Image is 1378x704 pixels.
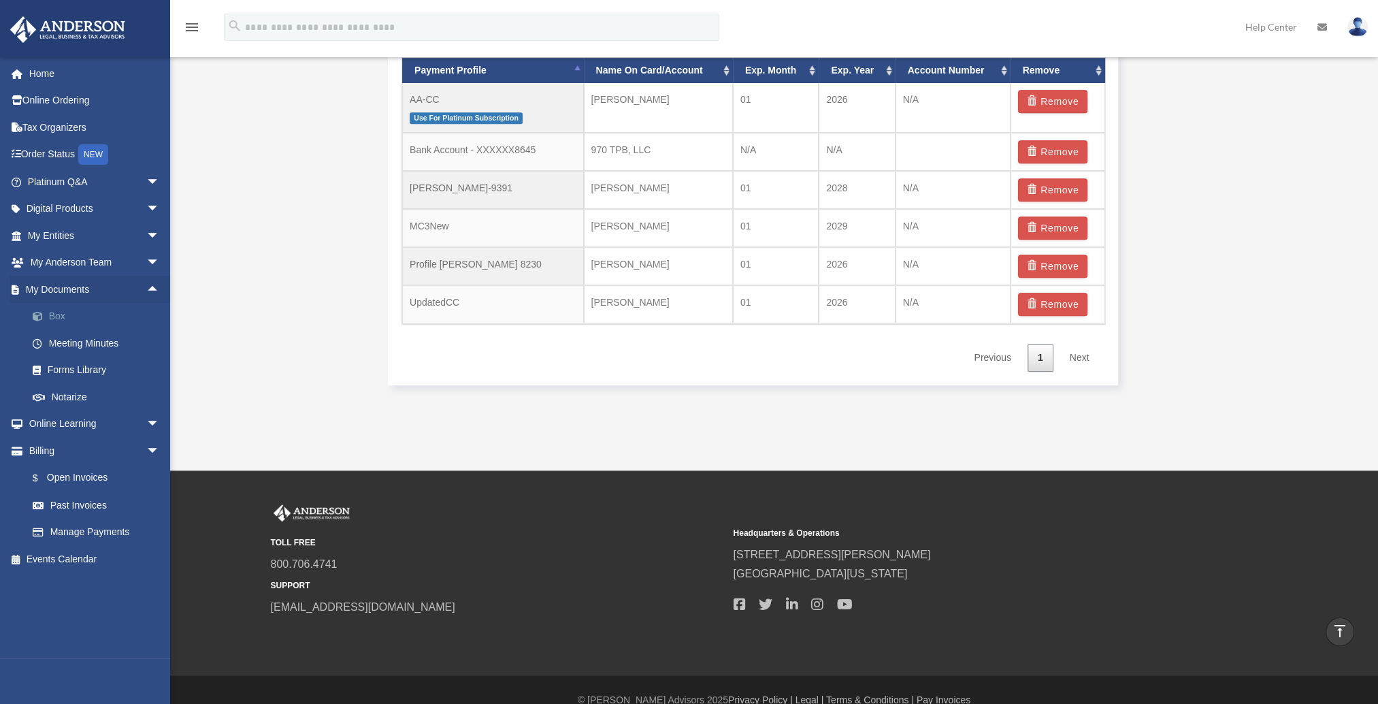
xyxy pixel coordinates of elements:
td: 2026 [819,285,895,323]
th: Exp. Year: activate to sort column ascending [819,58,895,83]
td: N/A [896,247,1011,285]
a: $Open Invoices [19,464,180,492]
th: Exp. Month: activate to sort column ascending [733,58,819,83]
td: 01 [733,209,819,247]
a: My Entitiesarrow_drop_down [10,222,180,249]
td: [PERSON_NAME] [584,285,733,323]
a: Billingarrow_drop_down [10,437,180,464]
td: 2026 [819,83,895,133]
a: [GEOGRAPHIC_DATA][US_STATE] [734,568,908,579]
i: search [227,18,242,33]
td: N/A [896,171,1011,209]
th: Payment Profile: activate to sort column descending [402,58,584,83]
small: Headquarters & Operations [734,526,1187,541]
span: Use For Platinum Subscription [410,112,523,124]
img: User Pic [1347,17,1368,37]
i: menu [184,19,200,35]
small: SUPPORT [271,579,724,593]
button: Remove [1018,217,1088,240]
a: Events Calendar [10,545,180,573]
td: [PERSON_NAME] [584,83,733,133]
a: Notarize [19,383,180,411]
td: [PERSON_NAME]-9391 [402,171,584,209]
a: 800.706.4741 [271,558,338,570]
span: $ [40,470,47,487]
a: [EMAIL_ADDRESS][DOMAIN_NAME] [271,601,455,613]
a: My Anderson Teamarrow_drop_down [10,249,180,276]
td: 970 TPB, LLC [584,133,733,171]
span: arrow_drop_down [146,168,174,196]
td: [PERSON_NAME] [584,209,733,247]
button: Remove [1018,178,1088,202]
td: MC3New [402,209,584,247]
a: Online Learningarrow_drop_down [10,411,180,438]
button: Remove [1018,293,1088,316]
a: Home [10,60,180,87]
td: UpdatedCC [402,285,584,323]
td: N/A [896,83,1011,133]
a: Manage Payments [19,519,174,546]
i: vertical_align_top [1332,623,1348,639]
a: vertical_align_top [1326,618,1354,646]
td: 01 [733,285,819,323]
div: NEW [78,144,108,165]
td: N/A [896,285,1011,323]
a: Previous [964,344,1021,372]
a: Digital Productsarrow_drop_down [10,195,180,223]
span: arrow_drop_down [146,222,174,250]
td: 2026 [819,247,895,285]
button: Remove [1018,90,1088,113]
a: Order StatusNEW [10,141,180,169]
td: N/A [733,133,819,171]
td: Bank Account - XXXXXX8645 [402,133,584,171]
a: [STREET_ADDRESS][PERSON_NAME] [734,549,931,560]
a: Box [19,303,180,330]
td: Profile [PERSON_NAME] 8230 [402,247,584,285]
a: Online Ordering [10,87,180,114]
th: Name On Card/Account: activate to sort column ascending [584,58,733,83]
a: My Documentsarrow_drop_up [10,276,180,303]
th: Account Number: activate to sort column ascending [896,58,1011,83]
span: arrow_drop_down [146,249,174,277]
span: arrow_drop_down [146,195,174,223]
img: Anderson Advisors Platinum Portal [271,505,352,522]
td: [PERSON_NAME] [584,171,733,209]
a: Meeting Minutes [19,330,180,357]
img: Anderson Advisors Platinum Portal [6,16,129,43]
a: 1 [1028,344,1053,372]
th: Remove: activate to sort column ascending [1011,58,1105,83]
a: Platinum Q&Aarrow_drop_down [10,168,180,195]
a: Past Invoices [19,492,180,519]
small: TOLL FREE [271,536,724,550]
a: Forms Library [19,357,180,384]
td: 01 [733,83,819,133]
td: 2029 [819,209,895,247]
button: Remove [1018,140,1088,163]
span: arrow_drop_up [146,276,174,304]
td: 01 [733,247,819,285]
td: N/A [819,133,895,171]
a: menu [184,24,200,35]
td: N/A [896,209,1011,247]
td: 01 [733,171,819,209]
td: 2028 [819,171,895,209]
a: Tax Organizers [10,114,180,141]
span: arrow_drop_down [146,437,174,465]
td: [PERSON_NAME] [584,247,733,285]
a: Next [1060,344,1100,372]
button: Remove [1018,255,1088,278]
span: arrow_drop_down [146,411,174,438]
td: AA-CC [402,83,584,133]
